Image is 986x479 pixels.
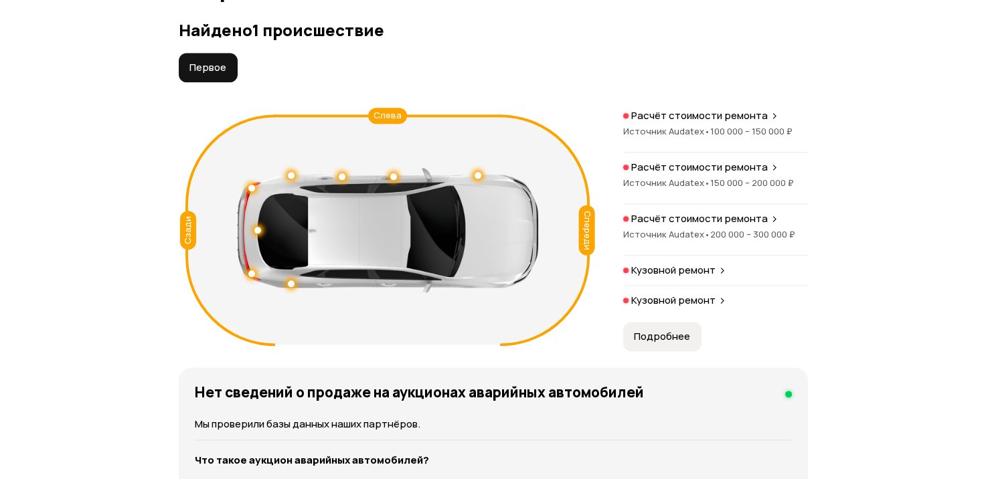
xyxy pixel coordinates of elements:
p: Расчёт стоимости ремонта [631,109,768,122]
span: Первое [189,61,226,74]
div: Слева [368,108,407,124]
span: Подробнее [634,330,690,343]
h3: Найдено 1 происшествие [179,21,808,39]
span: 200 000 – 300 000 ₽ [710,228,795,240]
span: 150 000 – 200 000 ₽ [710,177,794,189]
span: • [704,125,710,137]
span: Источник Audatex [623,228,710,240]
span: Источник Audatex [623,177,710,189]
strong: Что такое аукцион аварийных автомобилей? [195,453,429,467]
p: Мы проверили базы данных наших партнёров. [195,417,792,432]
div: Спереди [578,205,594,255]
div: Сзади [180,211,196,250]
span: 100 000 – 150 000 ₽ [710,125,793,137]
p: Кузовной ремонт [631,264,716,277]
h4: Нет сведений о продаже на аукционах аварийных автомобилей [195,383,644,401]
span: • [704,177,710,189]
button: Подробнее [623,322,702,351]
span: • [704,228,710,240]
p: Расчёт стоимости ремонта [631,161,768,174]
p: Расчёт стоимости ремонта [631,212,768,225]
span: Источник Audatex [623,125,710,137]
p: Кузовной ремонт [631,294,716,307]
button: Первое [179,53,238,82]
